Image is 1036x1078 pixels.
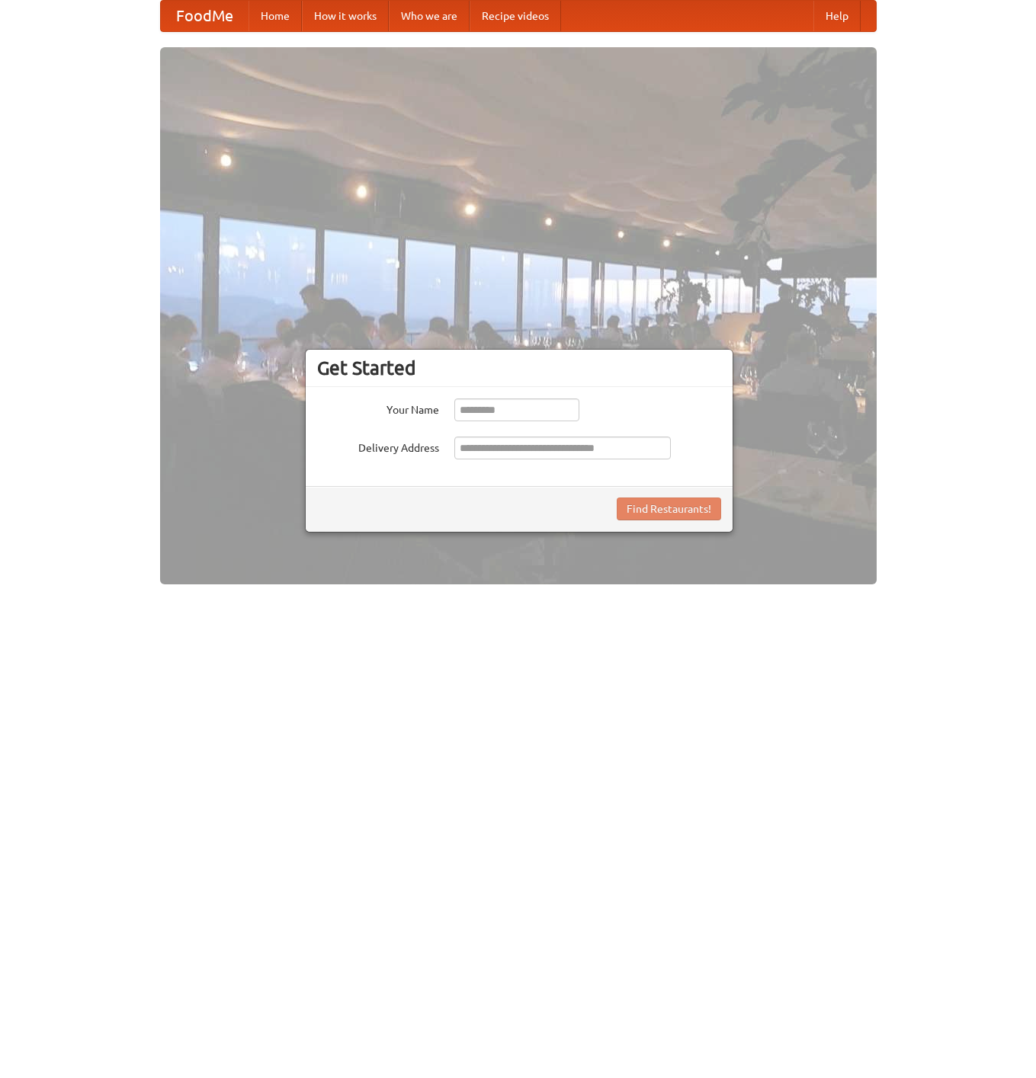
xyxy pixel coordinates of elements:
[470,1,561,31] a: Recipe videos
[617,497,721,520] button: Find Restaurants!
[389,1,470,31] a: Who we are
[317,398,439,417] label: Your Name
[813,1,861,31] a: Help
[317,357,721,379] h3: Get Started
[302,1,389,31] a: How it works
[161,1,249,31] a: FoodMe
[317,437,439,456] label: Delivery Address
[249,1,302,31] a: Home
